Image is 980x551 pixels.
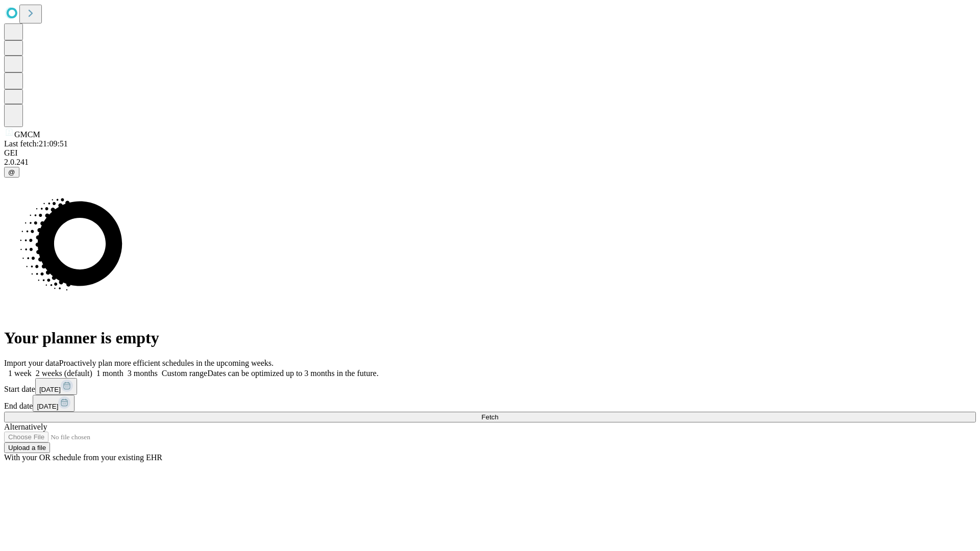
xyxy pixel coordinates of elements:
[36,369,92,378] span: 2 weeks (default)
[4,148,976,158] div: GEI
[4,453,162,462] span: With your OR schedule from your existing EHR
[4,412,976,422] button: Fetch
[4,378,976,395] div: Start date
[4,422,47,431] span: Alternatively
[4,395,976,412] div: End date
[4,167,19,178] button: @
[4,359,59,367] span: Import your data
[96,369,124,378] span: 1 month
[14,130,40,139] span: GMCM
[4,442,50,453] button: Upload a file
[4,139,68,148] span: Last fetch: 21:09:51
[59,359,274,367] span: Proactively plan more efficient schedules in the upcoming weeks.
[35,378,77,395] button: [DATE]
[207,369,378,378] span: Dates can be optimized up to 3 months in the future.
[481,413,498,421] span: Fetch
[4,158,976,167] div: 2.0.241
[33,395,75,412] button: [DATE]
[8,369,32,378] span: 1 week
[8,168,15,176] span: @
[37,403,58,410] span: [DATE]
[128,369,158,378] span: 3 months
[39,386,61,393] span: [DATE]
[162,369,207,378] span: Custom range
[4,329,976,347] h1: Your planner is empty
